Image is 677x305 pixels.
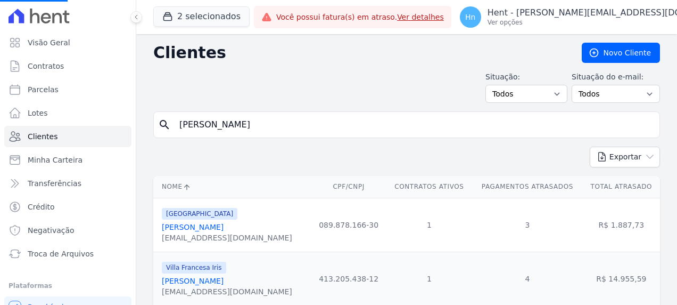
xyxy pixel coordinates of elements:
span: Minha Carteira [28,155,82,165]
span: Você possui fatura(s) em atraso. [276,12,444,23]
a: Novo Cliente [582,43,660,63]
span: Crédito [28,202,55,212]
th: Pagamentos Atrasados [472,176,583,198]
a: [PERSON_NAME] [162,223,224,231]
a: Crédito [4,196,131,218]
input: Buscar por nome, CPF ou e-mail [173,114,655,135]
div: [EMAIL_ADDRESS][DOMAIN_NAME] [162,286,292,297]
span: Contratos [28,61,64,71]
a: [PERSON_NAME] [162,277,224,285]
span: Parcelas [28,84,59,95]
a: Visão Geral [4,32,131,53]
label: Situação do e-mail: [572,71,660,83]
i: search [158,118,171,131]
td: 3 [472,198,583,252]
a: Negativação [4,220,131,241]
a: Ver detalhes [397,13,444,21]
a: Parcelas [4,79,131,100]
button: 2 selecionados [153,6,250,27]
a: Clientes [4,126,131,147]
span: Visão Geral [28,37,70,48]
a: Minha Carteira [4,149,131,171]
div: Plataformas [9,279,127,292]
button: Exportar [590,147,660,167]
span: Negativação [28,225,75,236]
th: CPF/CNPJ [311,176,386,198]
span: Villa Francesa Iris [162,262,226,274]
span: Transferências [28,178,81,189]
th: Nome [153,176,311,198]
span: Hn [465,13,475,21]
span: Clientes [28,131,57,142]
th: Total Atrasado [583,176,660,198]
h2: Clientes [153,43,565,62]
td: 089.878.166-30 [311,198,386,252]
td: 1 [386,198,472,252]
label: Situação: [485,71,567,83]
a: Contratos [4,55,131,77]
th: Contratos Ativos [386,176,472,198]
a: Troca de Arquivos [4,243,131,264]
span: Lotes [28,108,48,118]
td: R$ 1.887,73 [583,198,660,252]
a: Lotes [4,102,131,124]
div: [EMAIL_ADDRESS][DOMAIN_NAME] [162,232,292,243]
span: [GEOGRAPHIC_DATA] [162,208,237,220]
span: Troca de Arquivos [28,248,94,259]
a: Transferências [4,173,131,194]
